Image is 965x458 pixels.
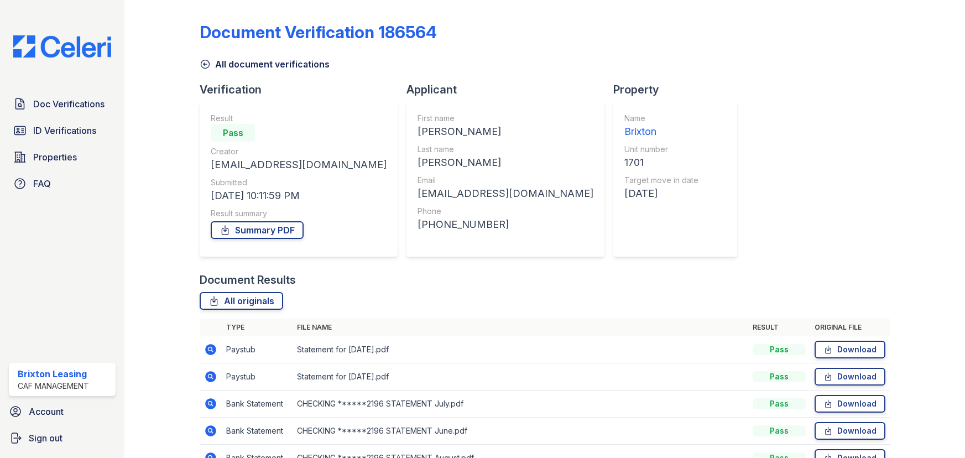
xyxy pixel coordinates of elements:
div: Brixton [624,124,698,139]
a: Sign out [4,427,120,449]
div: [DATE] [624,186,698,201]
td: Bank Statement [222,391,293,418]
span: Properties [33,150,77,164]
a: Account [4,400,120,423]
a: Download [815,368,885,386]
a: All document verifications [200,58,330,71]
div: Pass [753,344,806,355]
a: All originals [200,292,283,310]
a: Doc Verifications [9,93,116,115]
div: [PERSON_NAME] [418,155,593,170]
div: Name [624,113,698,124]
div: Last name [418,144,593,155]
th: Type [222,319,293,336]
span: Account [29,405,64,418]
th: Original file [810,319,890,336]
div: Target move in date [624,175,698,186]
a: ID Verifications [9,119,116,142]
td: CHECKING ******2196 STATEMENT July.pdf [293,391,748,418]
div: Applicant [406,82,613,97]
div: [PHONE_NUMBER] [418,217,593,232]
div: Pass [211,124,255,142]
span: Doc Verifications [33,97,105,111]
div: 1701 [624,155,698,170]
td: Paystub [222,336,293,363]
td: Statement for [DATE].pdf [293,336,748,363]
div: [DATE] 10:11:59 PM [211,188,387,204]
div: Brixton Leasing [18,367,89,381]
div: CAF Management [18,381,89,392]
div: Submitted [211,177,387,188]
td: Bank Statement [222,418,293,445]
div: [EMAIL_ADDRESS][DOMAIN_NAME] [418,186,593,201]
div: Result summary [211,208,387,219]
a: FAQ [9,173,116,195]
div: Unit number [624,144,698,155]
div: Creator [211,146,387,157]
div: Pass [753,398,806,409]
div: Verification [200,82,406,97]
th: File name [293,319,748,336]
a: Properties [9,146,116,168]
td: Paystub [222,363,293,391]
div: Property [613,82,746,97]
th: Result [748,319,810,336]
a: Summary PDF [211,221,304,239]
img: CE_Logo_Blue-a8612792a0a2168367f1c8372b55b34899dd931a85d93a1a3d3e32e68fde9ad4.png [4,35,120,58]
span: Sign out [29,431,62,445]
td: CHECKING ******2196 STATEMENT June.pdf [293,418,748,445]
div: Phone [418,206,593,217]
div: Pass [753,371,806,382]
div: Document Verification 186564 [200,22,437,42]
div: Document Results [200,272,296,288]
a: Name Brixton [624,113,698,139]
div: [EMAIL_ADDRESS][DOMAIN_NAME] [211,157,387,173]
a: Download [815,422,885,440]
a: Download [815,395,885,413]
td: Statement for [DATE].pdf [293,363,748,391]
div: First name [418,113,593,124]
span: ID Verifications [33,124,96,137]
span: FAQ [33,177,51,190]
div: Result [211,113,387,124]
div: [PERSON_NAME] [418,124,593,139]
div: Email [418,175,593,186]
div: Pass [753,425,806,436]
a: Download [815,341,885,358]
